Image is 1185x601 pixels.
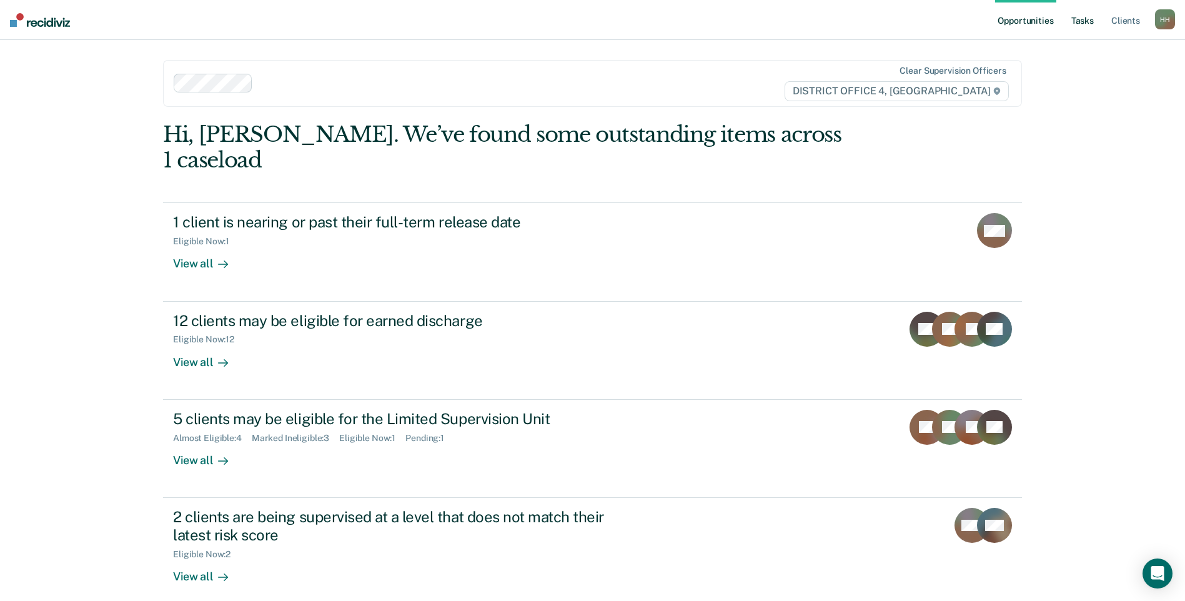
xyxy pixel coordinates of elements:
a: 12 clients may be eligible for earned dischargeEligible Now:12View all [163,302,1022,400]
span: DISTRICT OFFICE 4, [GEOGRAPHIC_DATA] [785,81,1009,101]
div: Hi, [PERSON_NAME]. We’ve found some outstanding items across 1 caseload [163,122,850,173]
div: Eligible Now : 1 [173,236,239,247]
div: View all [173,345,243,369]
button: HH [1155,9,1175,29]
div: Eligible Now : 1 [339,433,405,444]
div: Eligible Now : 12 [173,334,244,345]
div: 2 clients are being supervised at a level that does not match their latest risk score [173,508,612,544]
div: View all [173,443,243,467]
div: Marked Ineligible : 3 [252,433,339,444]
div: Eligible Now : 2 [173,549,240,560]
div: Almost Eligible : 4 [173,433,252,444]
img: Recidiviz [10,13,70,27]
div: Clear supervision officers [900,66,1006,76]
div: View all [173,247,243,271]
div: View all [173,559,243,584]
a: 1 client is nearing or past their full-term release dateEligible Now:1View all [163,202,1022,301]
div: H H [1155,9,1175,29]
div: Pending : 1 [405,433,454,444]
div: 1 client is nearing or past their full-term release date [173,213,612,231]
a: 5 clients may be eligible for the Limited Supervision UnitAlmost Eligible:4Marked Ineligible:3Eli... [163,400,1022,498]
div: Open Intercom Messenger [1143,559,1173,589]
div: 5 clients may be eligible for the Limited Supervision Unit [173,410,612,428]
div: 12 clients may be eligible for earned discharge [173,312,612,330]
